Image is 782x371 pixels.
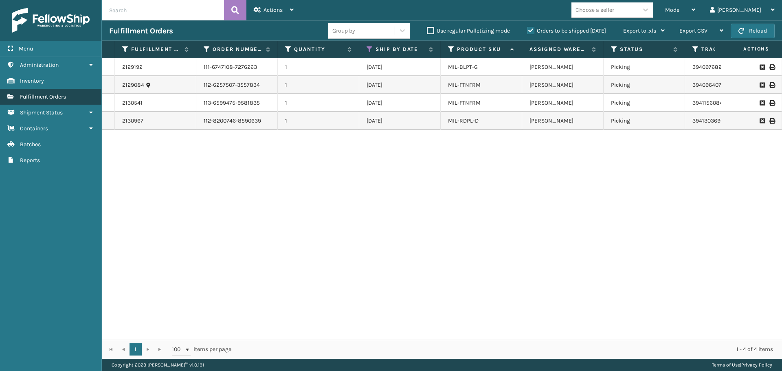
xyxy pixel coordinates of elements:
[20,109,63,116] span: Shipment Status
[172,343,231,356] span: items per page
[112,359,204,371] p: Copyright 2023 [PERSON_NAME]™ v 1.0.191
[760,82,764,88] i: Request to Be Cancelled
[12,8,90,33] img: logo
[131,46,180,53] label: Fulfillment Order Id
[359,58,441,76] td: [DATE]
[679,27,707,34] span: Export CSV
[665,7,679,13] span: Mode
[122,99,143,107] a: 2130541
[196,94,278,112] td: 113-6599475-9581835
[712,362,740,368] a: Terms of Use
[20,125,48,132] span: Containers
[278,58,359,76] td: 1
[522,94,604,112] td: [PERSON_NAME]
[20,77,44,84] span: Inventory
[122,63,143,71] a: 2129192
[278,94,359,112] td: 1
[769,82,774,88] i: Print Label
[20,141,41,148] span: Batches
[427,27,510,34] label: Use regular Palletizing mode
[196,112,278,130] td: 112-8200746-8590639
[692,117,731,124] a: 394130369568
[620,46,669,53] label: Status
[109,26,173,36] h3: Fulfillment Orders
[769,100,774,106] i: Print Label
[20,61,59,68] span: Administration
[760,118,764,124] i: Request to Be Cancelled
[359,94,441,112] td: [DATE]
[332,26,355,35] div: Group by
[769,118,774,124] i: Print Label
[701,46,751,53] label: Tracking Number
[604,94,685,112] td: Picking
[576,6,614,14] div: Choose a seller
[278,76,359,94] td: 1
[692,81,731,88] a: 394096407200
[527,27,606,34] label: Orders to be shipped [DATE]
[457,46,506,53] label: Product SKU
[604,112,685,130] td: Picking
[623,27,656,34] span: Export to .xls
[522,58,604,76] td: [PERSON_NAME]
[448,81,481,88] a: MIL-FTNFRM
[122,117,143,125] a: 2130967
[718,42,774,56] span: Actions
[529,46,588,53] label: Assigned Warehouse
[172,345,184,353] span: 100
[448,64,478,70] a: MIL-BLPT-G
[213,46,262,53] label: Order Number
[278,112,359,130] td: 1
[741,362,772,368] a: Privacy Policy
[448,117,479,124] a: MIL-RDPL-D
[448,99,481,106] a: MIL-FTNFRM
[264,7,283,13] span: Actions
[712,359,772,371] div: |
[731,24,775,38] button: Reload
[294,46,343,53] label: Quantity
[359,112,441,130] td: [DATE]
[359,76,441,94] td: [DATE]
[522,76,604,94] td: [PERSON_NAME]
[376,46,425,53] label: Ship By Date
[760,100,764,106] i: Request to Be Cancelled
[122,81,144,89] a: 2129084
[692,64,731,70] a: 394097682560
[243,345,773,353] div: 1 - 4 of 4 items
[196,58,278,76] td: 111-6747108-7276263
[760,64,764,70] i: Request to Be Cancelled
[604,76,685,94] td: Picking
[522,112,604,130] td: [PERSON_NAME]
[604,58,685,76] td: Picking
[769,64,774,70] i: Print Label
[692,99,730,106] a: 394115608483
[130,343,142,356] a: 1
[20,157,40,164] span: Reports
[19,45,33,52] span: Menu
[196,76,278,94] td: 112-6257507-3557834
[20,93,66,100] span: Fulfillment Orders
